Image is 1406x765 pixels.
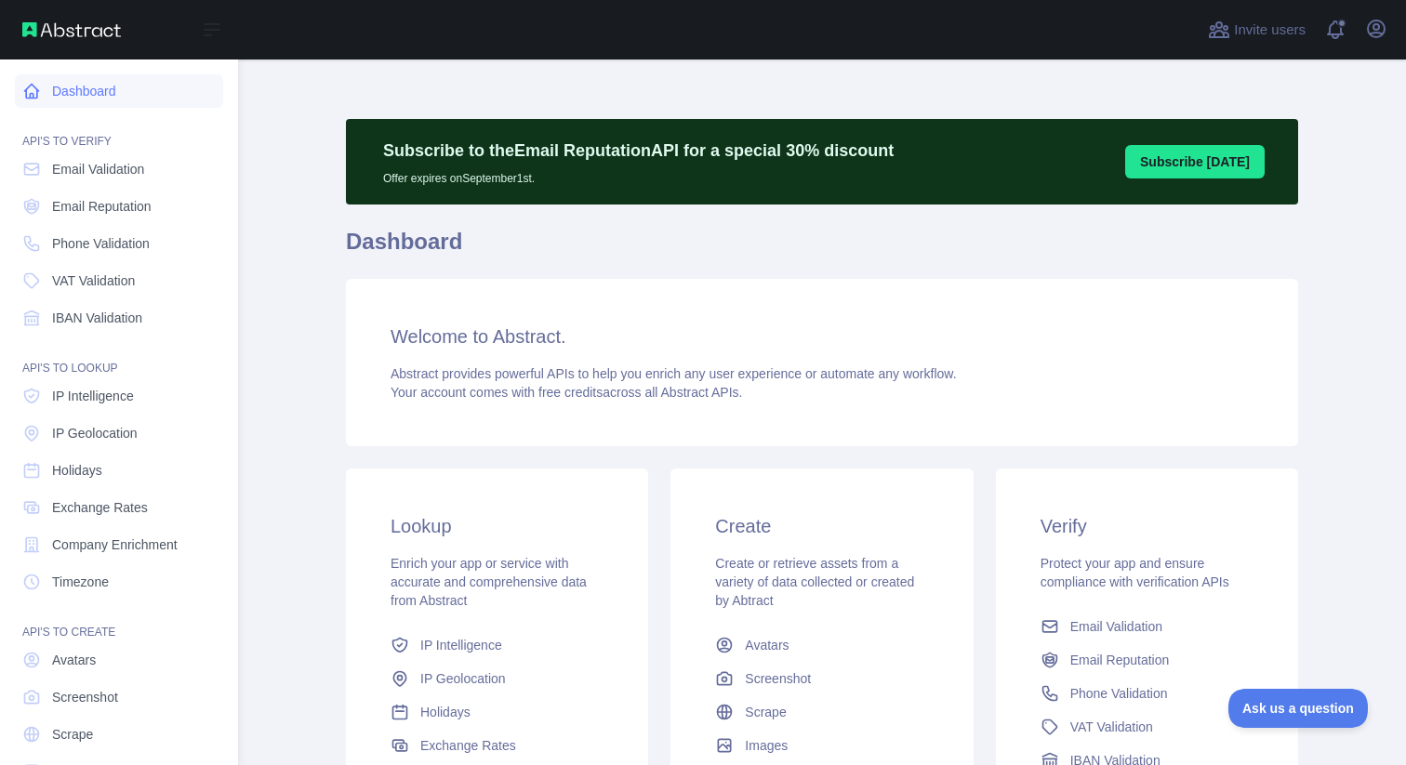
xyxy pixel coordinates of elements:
[715,513,928,539] h3: Create
[708,695,935,729] a: Scrape
[383,628,611,662] a: IP Intelligence
[52,197,152,216] span: Email Reputation
[1033,643,1261,677] a: Email Reputation
[1204,15,1309,45] button: Invite users
[745,669,811,688] span: Screenshot
[15,264,223,297] a: VAT Validation
[52,234,150,253] span: Phone Validation
[52,498,148,517] span: Exchange Rates
[420,703,471,721] span: Holidays
[1041,513,1253,539] h3: Verify
[15,112,223,149] div: API'S TO VERIFY
[391,385,742,400] span: Your account comes with across all Abstract APIs.
[1228,689,1369,728] iframe: Toggle Customer Support
[15,74,223,108] a: Dashboard
[1070,684,1168,703] span: Phone Validation
[715,556,914,608] span: Create or retrieve assets from a variety of data collected or created by Abtract
[383,138,894,164] p: Subscribe to the Email Reputation API for a special 30 % discount
[15,528,223,561] a: Company Enrichment
[1033,710,1261,744] a: VAT Validation
[52,424,138,442] span: IP Geolocation
[52,688,118,706] span: Screenshot
[15,602,223,640] div: API'S TO CREATE
[15,338,223,376] div: API'S TO LOOKUP
[1033,610,1261,643] a: Email Validation
[15,643,223,677] a: Avatars
[1070,718,1153,736] span: VAT Validation
[1033,677,1261,710] a: Phone Validation
[52,725,93,744] span: Scrape
[52,461,102,480] span: Holidays
[15,565,223,599] a: Timezone
[52,271,135,290] span: VAT Validation
[383,729,611,762] a: Exchange Rates
[391,366,957,381] span: Abstract provides powerful APIs to help you enrich any user experience or automate any workflow.
[15,152,223,186] a: Email Validation
[15,718,223,751] a: Scrape
[383,695,611,729] a: Holidays
[383,164,894,186] p: Offer expires on September 1st.
[52,387,134,405] span: IP Intelligence
[391,556,587,608] span: Enrich your app or service with accurate and comprehensive data from Abstract
[708,662,935,695] a: Screenshot
[346,227,1298,271] h1: Dashboard
[22,22,121,37] img: Abstract API
[708,729,935,762] a: Images
[15,416,223,450] a: IP Geolocation
[52,651,96,669] span: Avatars
[383,662,611,695] a: IP Geolocation
[1041,556,1229,589] span: Protect your app and ensure compliance with verification APIs
[15,680,223,714] a: Screenshot
[745,736,788,755] span: Images
[15,227,223,260] a: Phone Validation
[745,636,789,654] span: Avatars
[391,323,1253,350] h3: Welcome to Abstract.
[1070,651,1170,669] span: Email Reputation
[420,736,516,755] span: Exchange Rates
[391,513,604,539] h3: Lookup
[420,636,502,654] span: IP Intelligence
[15,301,223,335] a: IBAN Validation
[15,379,223,413] a: IP Intelligence
[420,669,506,688] span: IP Geolocation
[1070,617,1162,636] span: Email Validation
[538,385,603,400] span: free credits
[52,535,178,554] span: Company Enrichment
[1234,20,1306,41] span: Invite users
[52,573,109,591] span: Timezone
[708,628,935,662] a: Avatars
[1125,145,1265,178] button: Subscribe [DATE]
[15,190,223,223] a: Email Reputation
[745,703,786,721] span: Scrape
[15,491,223,524] a: Exchange Rates
[52,160,144,178] span: Email Validation
[15,454,223,487] a: Holidays
[52,309,142,327] span: IBAN Validation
